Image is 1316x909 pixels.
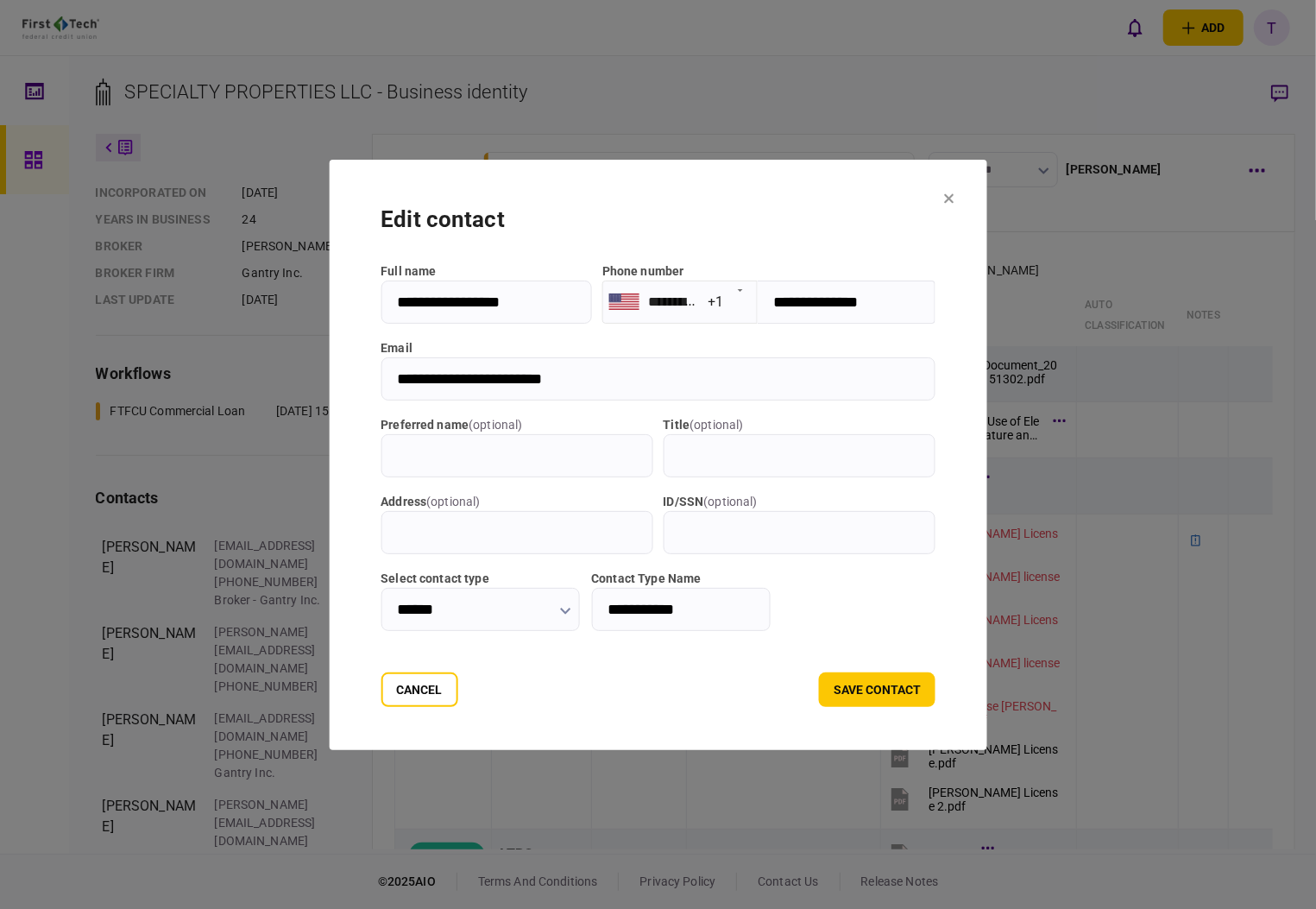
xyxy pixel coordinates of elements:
label: full name [381,262,592,281]
label: Contact Type Name [591,570,770,588]
input: address [381,511,652,554]
span: ( optional ) [426,495,480,508]
label: address [381,493,652,511]
button: Open [728,277,752,301]
div: edit contact [381,203,935,237]
span: ( optional ) [703,495,757,508]
label: title [664,416,935,434]
input: full name [381,281,592,324]
img: us [609,294,639,309]
label: Select contact type [381,570,579,588]
input: title [664,434,935,477]
label: Preferred name [381,416,652,434]
label: ID/SSN [664,493,935,511]
input: Preferred name [381,434,652,477]
input: Contact Type Name [591,588,770,631]
input: Select contact type [381,588,579,631]
button: save contact [819,672,935,707]
span: ( optional ) [469,418,522,432]
span: ( optional ) [689,418,743,432]
input: email [381,357,935,401]
label: Phone number [602,264,684,278]
label: email [381,339,935,357]
input: ID/SSN [664,511,935,554]
div: +1 [708,292,723,312]
button: Cancel [381,672,457,707]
